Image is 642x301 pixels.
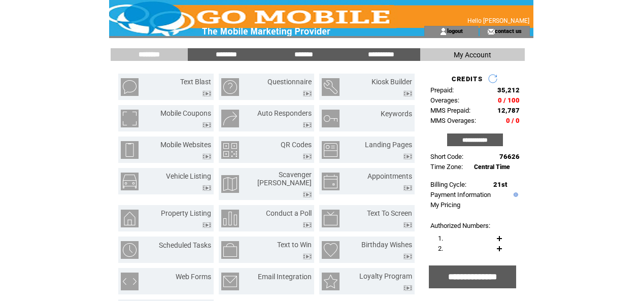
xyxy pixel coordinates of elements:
img: video.png [303,254,312,259]
img: text-blast.png [121,78,139,96]
img: video.png [202,122,211,128]
img: contact_us_icon.gif [487,27,495,36]
img: video.png [403,185,412,191]
a: Keywords [381,110,412,118]
a: Mobile Coupons [160,109,211,117]
a: Property Listing [161,209,211,217]
img: landing-pages.png [322,141,340,159]
span: Authorized Numbers: [430,222,490,229]
img: web-forms.png [121,273,139,290]
img: mobile-coupons.png [121,110,139,127]
img: video.png [403,285,412,291]
span: 0 / 100 [498,96,520,104]
a: Auto Responders [257,109,312,117]
span: 2. [438,245,443,252]
img: video.png [303,154,312,159]
span: My Account [454,51,491,59]
a: Conduct a Poll [266,209,312,217]
a: Kiosk Builder [371,78,412,86]
span: 76626 [499,153,520,160]
a: Birthday Wishes [361,241,412,249]
img: video.png [303,222,312,228]
span: MMS Prepaid: [430,107,470,114]
a: Scavenger [PERSON_NAME] [257,171,312,187]
img: loyalty-program.png [322,273,340,290]
span: Short Code: [430,153,463,160]
img: text-to-win.png [221,241,239,259]
a: Email Integration [258,273,312,281]
img: text-to-screen.png [322,210,340,227]
a: contact us [495,27,522,34]
span: 1. [438,235,443,242]
img: vehicle-listing.png [121,173,139,190]
a: QR Codes [281,141,312,149]
span: CREDITS [452,75,483,83]
img: property-listing.png [121,210,139,227]
span: Billing Cycle: [430,181,466,188]
a: Web Forms [176,273,211,281]
img: video.png [202,185,211,191]
img: video.png [202,222,211,228]
a: Questionnaire [267,78,312,86]
a: Scheduled Tasks [159,241,211,249]
a: Text To Screen [367,209,412,217]
img: video.png [303,192,312,197]
a: My Pricing [430,201,460,209]
img: scavenger-hunt.png [221,175,239,193]
img: mobile-websites.png [121,141,139,159]
span: Hello [PERSON_NAME] [467,17,529,24]
img: scheduled-tasks.png [121,241,139,259]
span: 35,212 [497,86,520,94]
img: qr-codes.png [221,141,239,159]
img: kiosk-builder.png [322,78,340,96]
img: video.png [403,154,412,159]
span: Overages: [430,96,459,104]
span: MMS Overages: [430,117,476,124]
span: Time Zone: [430,163,463,171]
img: video.png [202,91,211,96]
a: Mobile Websites [160,141,211,149]
img: video.png [403,222,412,228]
a: Vehicle Listing [166,172,211,180]
a: logout [447,27,463,34]
span: 21st [493,181,507,188]
a: Payment Information [430,191,491,198]
img: account_icon.gif [440,27,447,36]
span: 0 / 0 [506,117,520,124]
img: birthday-wishes.png [322,241,340,259]
img: appointments.png [322,173,340,190]
img: email-integration.png [221,273,239,290]
span: Central Time [474,163,510,171]
img: help.gif [511,192,518,197]
a: Loyalty Program [359,272,412,280]
a: Text Blast [180,78,211,86]
img: questionnaire.png [221,78,239,96]
img: auto-responders.png [221,110,239,127]
a: Text to Win [277,241,312,249]
img: video.png [303,91,312,96]
span: 12,787 [497,107,520,114]
img: video.png [403,91,412,96]
img: conduct-a-poll.png [221,210,239,227]
img: keywords.png [322,110,340,127]
img: video.png [202,154,211,159]
img: video.png [403,254,412,259]
a: Landing Pages [365,141,412,149]
span: Prepaid: [430,86,454,94]
img: video.png [303,122,312,128]
a: Appointments [367,172,412,180]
